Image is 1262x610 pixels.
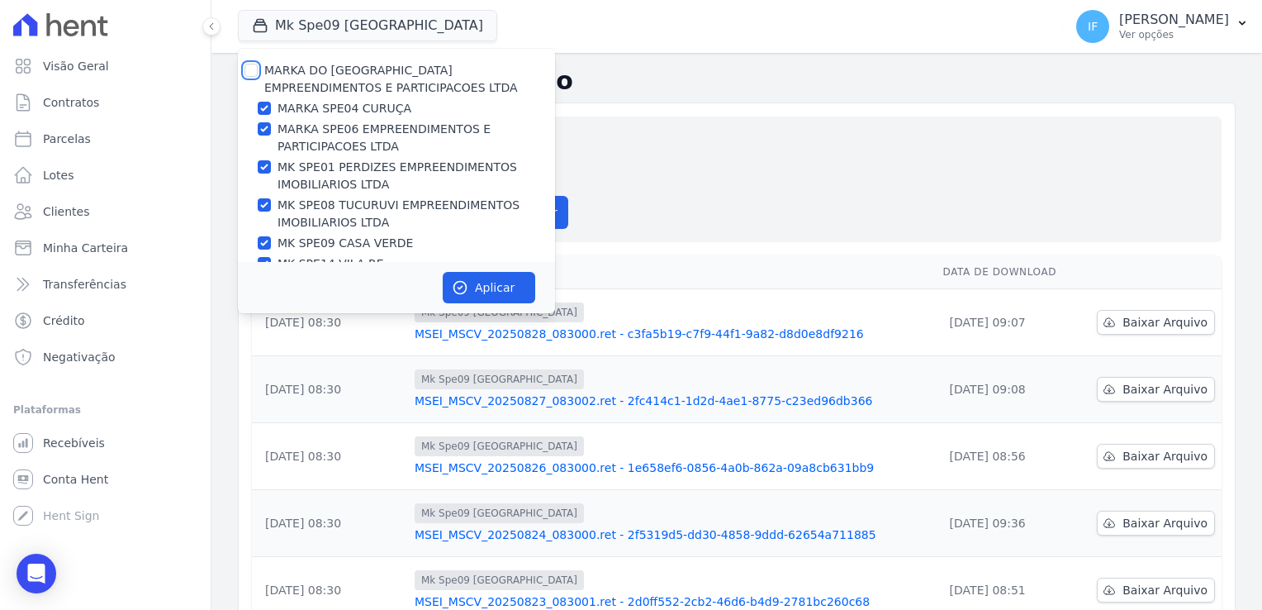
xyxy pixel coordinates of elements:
span: Recebíveis [43,435,105,451]
label: MARKA SPE06 EMPREENDIMENTOS E PARTICIPACOES LTDA [278,121,555,155]
td: [DATE] 08:30 [252,423,408,490]
a: Contratos [7,86,204,119]
label: MK SPE01 PERDIZES EMPREENDIMENTOS IMOBILIARIOS LTDA [278,159,555,193]
a: MSEI_MSCV_20250823_083001.ret - 2d0ff552-2cb2-46d6-b4d9-2781bc260c68 [415,593,930,610]
span: Contratos [43,94,99,111]
label: MK SPE09 CASA VERDE [278,235,413,252]
td: [DATE] 09:08 [937,356,1077,423]
span: Visão Geral [43,58,109,74]
a: Visão Geral [7,50,204,83]
button: Mk Spe09 [GEOGRAPHIC_DATA] [238,10,497,41]
a: Negativação [7,341,204,374]
span: Baixar Arquivo [1122,314,1207,331]
span: Mk Spe09 [GEOGRAPHIC_DATA] [415,503,584,523]
span: Lotes [43,167,74,183]
span: Baixar Arquivo [1122,582,1207,598]
div: Plataformas [13,400,197,420]
span: Baixar Arquivo [1122,381,1207,398]
span: IF [1088,21,1098,32]
a: Recebíveis [7,427,204,460]
label: MARKA SPE04 CURUÇA [278,100,411,117]
a: Baixar Arquivo [1097,511,1215,536]
td: [DATE] 09:07 [937,289,1077,356]
a: Lotes [7,159,204,192]
a: MSEI_MSCV_20250824_083000.ret - 2f5319d5-dd30-4858-9ddd-62654a711885 [415,527,930,543]
span: Baixar Arquivo [1122,448,1207,465]
span: Baixar Arquivo [1122,515,1207,531]
a: Transferências [7,268,204,301]
th: Arquivo [408,255,937,289]
a: Baixar Arquivo [1097,310,1215,335]
span: Minha Carteira [43,240,128,256]
p: [PERSON_NAME] [1119,12,1229,28]
h2: Exportações de Retorno [238,66,1236,96]
a: MSEI_MSCV_20250827_083002.ret - 2fc414c1-1d2d-4ae1-8775-c23ed96db366 [415,393,930,409]
a: Baixar Arquivo [1097,444,1215,469]
span: Mk Spe09 [GEOGRAPHIC_DATA] [415,570,584,590]
a: Conta Hent [7,463,204,496]
label: MK SPE08 TUCURUVI EMPREENDIMENTOS IMOBILIARIOS LTDA [278,197,555,231]
span: Conta Hent [43,471,108,488]
a: Parcelas [7,122,204,155]
label: MARKA DO [GEOGRAPHIC_DATA] EMPREENDIMENTOS E PARTICIPACOES LTDA [264,64,518,94]
button: Aplicar [443,272,535,303]
span: Transferências [43,276,126,293]
span: Mk Spe09 [GEOGRAPHIC_DATA] [415,369,584,389]
td: [DATE] 08:56 [937,423,1077,490]
a: MSEI_MSCV_20250826_083000.ret - 1e658ef6-0856-4a0b-862a-09a8cb631bb9 [415,460,930,476]
th: Data de Download [937,255,1077,289]
button: IF [PERSON_NAME] Ver opções [1063,3,1262,50]
span: Clientes [43,203,89,220]
a: Baixar Arquivo [1097,578,1215,603]
a: Crédito [7,304,204,337]
a: Clientes [7,195,204,228]
td: [DATE] 09:36 [937,490,1077,557]
a: MSEI_MSCV_20250828_083000.ret - c3fa5b19-c7f9-44f1-9a82-d8d0e8df9216 [415,326,930,342]
span: Negativação [43,349,116,365]
div: Open Intercom Messenger [17,554,56,593]
td: [DATE] 08:30 [252,356,408,423]
a: Baixar Arquivo [1097,377,1215,402]
span: Mk Spe09 [GEOGRAPHIC_DATA] [415,436,584,456]
span: Parcelas [43,131,91,147]
span: Crédito [43,312,85,329]
label: MK SPE14 VILA RE [278,255,384,273]
td: [DATE] 08:30 [252,289,408,356]
a: Minha Carteira [7,231,204,264]
td: [DATE] 08:30 [252,490,408,557]
p: Ver opções [1119,28,1229,41]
